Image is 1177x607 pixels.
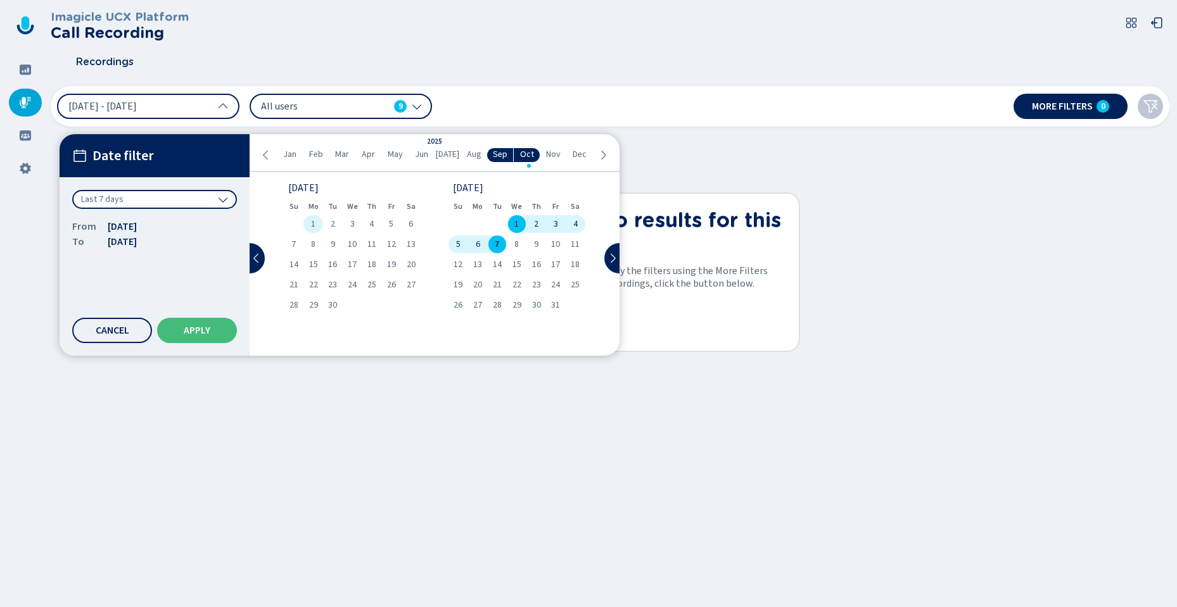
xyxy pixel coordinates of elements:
[291,240,296,249] span: 7
[566,215,585,233] div: Sat Oct 04 2025
[343,276,362,294] div: Wed Sep 24 2025
[157,318,237,343] button: Apply
[493,301,502,310] span: 28
[507,276,526,294] div: Wed Oct 22 2025
[398,100,403,113] span: 9
[261,99,389,113] span: All users
[343,235,362,253] div: Wed Sep 10 2025
[303,215,323,233] div: Mon Sep 01 2025
[573,220,578,228] span: 4
[381,235,401,253] div: Fri Sep 12 2025
[303,276,323,294] div: Mon Sep 22 2025
[284,296,303,314] div: Sun Sep 28 2025
[571,240,580,249] span: 11
[454,202,462,211] abbr: Sunday
[507,296,526,314] div: Wed Oct 29 2025
[407,202,416,211] abbr: Saturday
[72,234,98,249] span: To
[454,260,462,269] span: 12
[367,280,376,289] span: 25
[381,276,401,294] div: Fri Sep 26 2025
[415,149,428,160] span: Jun
[350,220,355,228] span: 3
[76,56,134,68] span: Recordings
[369,220,374,228] span: 4
[289,260,298,269] span: 14
[526,296,546,314] div: Thu Oct 30 2025
[387,260,396,269] span: 19
[566,276,585,294] div: Sat Oct 25 2025
[507,256,526,273] div: Wed Oct 15 2025
[261,150,271,160] svg: chevron-left
[218,101,228,111] svg: chevron-up
[551,301,560,310] span: 31
[362,276,382,294] div: Thu Sep 25 2025
[532,280,541,289] span: 23
[551,240,560,249] span: 10
[381,215,401,233] div: Fri Sep 05 2025
[284,256,303,273] div: Sun Sep 14 2025
[348,240,357,249] span: 10
[532,301,541,310] span: 30
[362,256,382,273] div: Thu Sep 18 2025
[409,220,413,228] span: 6
[468,256,488,273] div: Mon Oct 13 2025
[367,260,376,269] span: 18
[526,256,546,273] div: Thu Oct 16 2025
[495,240,499,249] span: 7
[546,149,561,160] span: Nov
[468,296,488,314] div: Mon Oct 27 2025
[108,219,137,234] span: [DATE]
[1138,94,1163,119] button: Clear filters
[449,256,468,273] div: Sun Oct 12 2025
[362,215,382,233] div: Thu Sep 04 2025
[283,149,296,160] span: Jan
[546,296,566,314] div: Fri Oct 31 2025
[598,150,608,160] svg: chevron-right
[534,240,538,249] span: 9
[309,202,319,211] abbr: Monday
[514,240,519,249] span: 8
[389,220,393,228] span: 5
[387,240,396,249] span: 12
[511,202,522,211] abbr: Wednesday
[331,220,335,228] span: 2
[9,122,42,149] div: Groups
[488,235,507,253] div: Tue Oct 07 2025
[309,280,318,289] span: 22
[309,301,318,310] span: 29
[493,149,507,160] span: Sep
[328,202,337,211] abbr: Tuesday
[284,235,303,253] div: Sun Sep 07 2025
[526,276,546,294] div: Thu Oct 23 2025
[184,325,210,335] span: Apply
[473,202,483,211] abbr: Monday
[323,215,343,233] div: Tue Sep 02 2025
[507,215,526,233] div: Wed Oct 01 2025
[573,149,587,160] span: Dec
[1150,16,1163,29] svg: box-arrow-left
[331,240,335,249] span: 9
[473,260,482,269] span: 13
[488,256,507,273] div: Tue Oct 14 2025
[328,280,337,289] span: 23
[51,24,189,42] h2: Call Recording
[493,202,502,211] abbr: Tuesday
[488,276,507,294] div: Tue Oct 21 2025
[407,280,416,289] span: 27
[493,260,502,269] span: 14
[493,280,502,289] span: 21
[303,296,323,314] div: Mon Sep 29 2025
[454,280,462,289] span: 19
[19,96,32,109] svg: mic-fill
[526,235,546,253] div: Thu Oct 09 2025
[96,325,129,335] span: Cancel
[367,240,376,249] span: 11
[19,129,32,142] svg: groups-filled
[468,276,488,294] div: Mon Oct 20 2025
[362,235,382,253] div: Thu Sep 11 2025
[456,240,461,249] span: 5
[323,276,343,294] div: Tue Sep 23 2025
[288,184,416,192] div: [DATE]
[520,149,534,160] span: Oct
